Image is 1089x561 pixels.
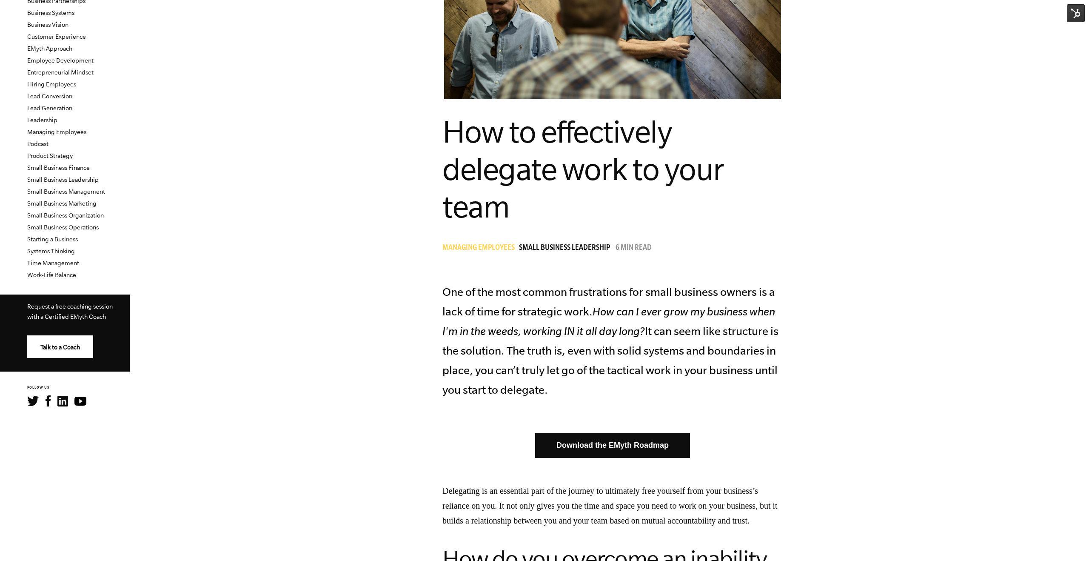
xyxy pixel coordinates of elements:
img: Facebook [46,395,51,406]
a: Work-Life Balance [27,272,76,278]
a: Systems Thinking [27,248,75,255]
p: One of the most common frustrations for small business owners is a lack of time for strategic wor... [442,282,783,400]
p: Request a free coaching session with a Certified EMyth Coach [27,301,116,322]
a: Small Business Leadership [27,176,99,183]
a: Customer Experience [27,33,86,40]
iframe: Chat Widget [1046,520,1089,561]
img: Twitter [27,396,39,406]
a: Time Management [27,260,79,266]
img: LinkedIn [57,396,68,406]
img: HubSpot Tools Menu Toggle [1067,4,1085,22]
a: Small Business Finance [27,164,90,171]
p: Delegating is an essential part of the journey to ultimately free yourself from your business’s r... [442,484,783,528]
a: EMyth Approach [27,45,72,52]
a: Entrepreneurial Mindset [27,69,94,76]
a: Lead Generation [27,105,72,112]
a: Talk to a Coach [27,335,93,358]
span: Managing Employees [442,244,515,253]
a: Small Business Operations [27,224,99,231]
a: Lead Conversion [27,93,72,100]
a: Business Vision [27,21,68,28]
a: Hiring Employees [27,81,76,88]
a: Podcast [27,140,48,147]
a: Small Business Management [27,188,105,195]
img: YouTube [74,397,86,406]
i: How can I ever grow my business when I'm in the weeds, working IN it all day long? [442,305,775,337]
span: Talk to a Coach [40,344,80,351]
span: How to effectively delegate work to your team [442,114,724,224]
a: Download the EMyth Roadmap [535,433,690,458]
p: 6 min read [616,244,652,253]
span: Small Business Leadership [519,244,610,253]
a: Managing Employees [442,244,519,253]
a: Employee Development [27,57,94,64]
a: Small Business Marketing [27,200,97,207]
h6: FOLLOW US [27,385,130,391]
a: Starting a Business [27,236,78,243]
a: Business Systems [27,9,74,16]
a: Managing Employees [27,129,86,135]
a: Leadership [27,117,57,123]
a: Product Strategy [27,152,73,159]
a: Small Business Leadership [519,244,614,253]
a: Small Business Organization [27,212,104,219]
